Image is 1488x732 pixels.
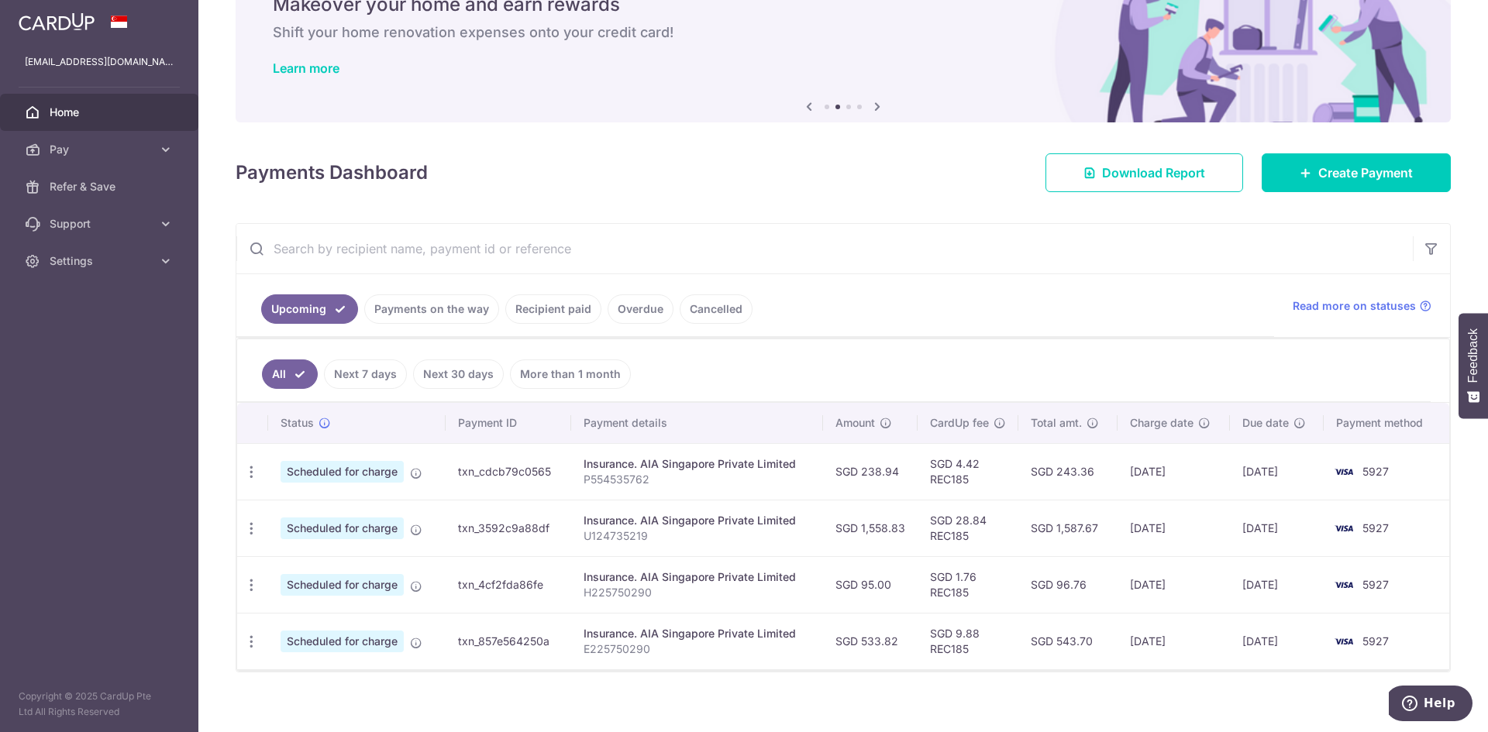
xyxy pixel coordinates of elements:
[273,60,339,76] a: Learn more
[584,456,811,472] div: Insurance. AIA Singapore Private Limited
[281,461,404,483] span: Scheduled for charge
[281,415,314,431] span: Status
[281,631,404,652] span: Scheduled for charge
[930,415,989,431] span: CardUp fee
[584,569,811,585] div: Insurance. AIA Singapore Private Limited
[1362,578,1389,591] span: 5927
[584,513,811,528] div: Insurance. AIA Singapore Private Limited
[584,528,811,544] p: U124735219
[25,54,174,70] p: [EMAIL_ADDRESS][DOMAIN_NAME]
[281,517,404,539] span: Scheduled for charge
[1242,415,1289,431] span: Due date
[446,403,571,443] th: Payment ID
[584,585,811,600] p: H225750290
[1230,500,1324,556] td: [DATE]
[1328,576,1359,594] img: Bank Card
[1362,465,1389,478] span: 5927
[446,613,571,669] td: txn_857e564250a
[510,359,631,389] a: More than 1 month
[261,294,358,324] a: Upcoming
[1102,163,1205,182] span: Download Report
[1293,298,1431,314] a: Read more on statuses
[1045,153,1243,192] a: Download Report
[50,253,152,269] span: Settings
[1328,519,1359,538] img: Bank Card
[918,556,1018,613] td: SGD 1.76 REC185
[505,294,601,324] a: Recipient paid
[823,613,918,669] td: SGD 533.82
[364,294,499,324] a: Payments on the way
[1230,556,1324,613] td: [DATE]
[584,641,811,657] p: E225750290
[584,626,811,641] div: Insurance. AIA Singapore Private Limited
[50,216,152,232] span: Support
[1389,686,1472,724] iframe: Opens a widget where you can find more information
[19,12,95,31] img: CardUp
[50,179,152,194] span: Refer & Save
[1324,403,1449,443] th: Payment method
[262,359,318,389] a: All
[324,359,407,389] a: Next 7 days
[413,359,504,389] a: Next 30 days
[608,294,673,324] a: Overdue
[1118,613,1230,669] td: [DATE]
[823,500,918,556] td: SGD 1,558.83
[680,294,753,324] a: Cancelled
[1018,500,1118,556] td: SGD 1,587.67
[50,105,152,120] span: Home
[236,224,1413,273] input: Search by recipient name, payment id or reference
[1118,556,1230,613] td: [DATE]
[236,159,428,187] h4: Payments Dashboard
[273,23,1414,42] h6: Shift your home renovation expenses onto your credit card!
[1118,443,1230,500] td: [DATE]
[1118,500,1230,556] td: [DATE]
[446,500,571,556] td: txn_3592c9a88df
[446,443,571,500] td: txn_cdcb79c0565
[1318,163,1413,182] span: Create Payment
[1362,521,1389,534] span: 5927
[1018,556,1118,613] td: SGD 96.76
[918,613,1018,669] td: SGD 9.88 REC185
[1130,415,1193,431] span: Charge date
[571,403,824,443] th: Payment details
[918,500,1018,556] td: SGD 28.84 REC185
[1328,462,1359,481] img: Bank Card
[1466,328,1480,383] span: Feedback
[446,556,571,613] td: txn_4cf2fda86fe
[823,443,918,500] td: SGD 238.94
[1362,634,1389,648] span: 5927
[1328,632,1359,651] img: Bank Card
[1293,298,1416,314] span: Read more on statuses
[823,556,918,613] td: SGD 95.00
[1031,415,1082,431] span: Total amt.
[50,142,152,157] span: Pay
[1018,613,1118,669] td: SGD 543.70
[1459,313,1488,418] button: Feedback - Show survey
[1018,443,1118,500] td: SGD 243.36
[1230,443,1324,500] td: [DATE]
[281,574,404,596] span: Scheduled for charge
[918,443,1018,500] td: SGD 4.42 REC185
[584,472,811,487] p: P554535762
[1230,613,1324,669] td: [DATE]
[1262,153,1451,192] a: Create Payment
[835,415,875,431] span: Amount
